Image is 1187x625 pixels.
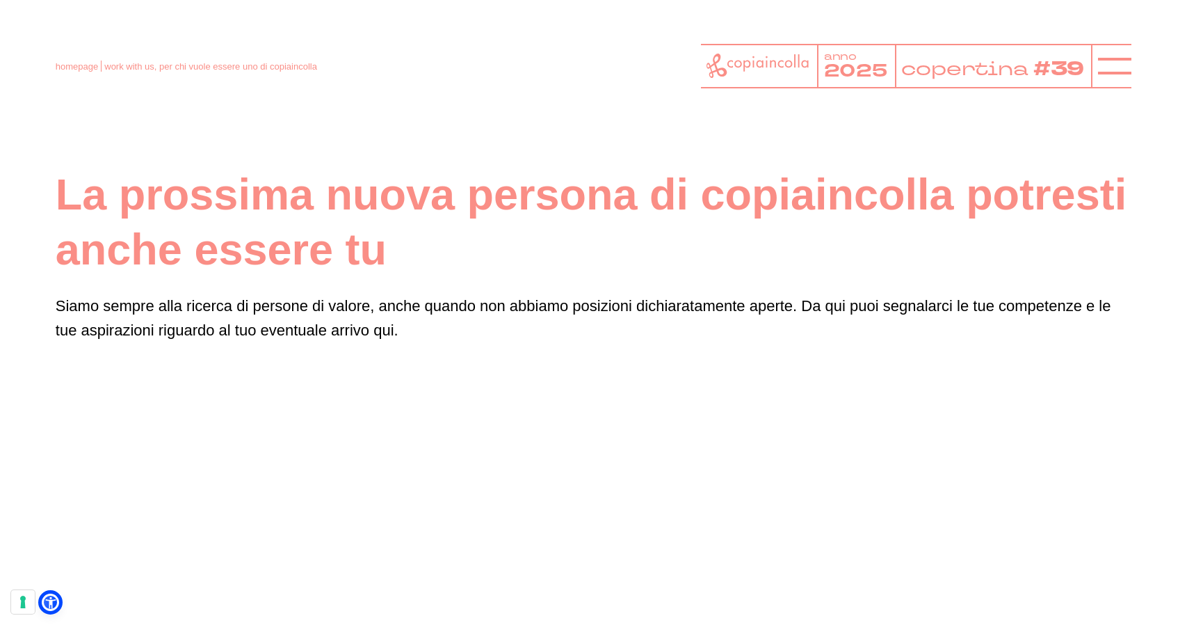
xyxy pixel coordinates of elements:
a: homepage [56,61,98,72]
tspan: copertina [901,56,1028,81]
p: Siamo sempre alla ricerca di persone di valore, anche quando non abbiamo posizioni dichiaratament... [56,294,1131,342]
h1: La prossima nuova persona di copiaincolla potresti anche essere tu [56,167,1131,277]
button: Le tue preferenze relative al consenso per le tecnologie di tracciamento [11,590,35,614]
tspan: #39 [1033,56,1085,83]
a: Open Accessibility Menu [42,594,59,611]
span: work with us, per chi vuole essere uno di copiaincolla [104,61,317,72]
tspan: anno [823,49,857,63]
tspan: 2025 [823,59,888,84]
